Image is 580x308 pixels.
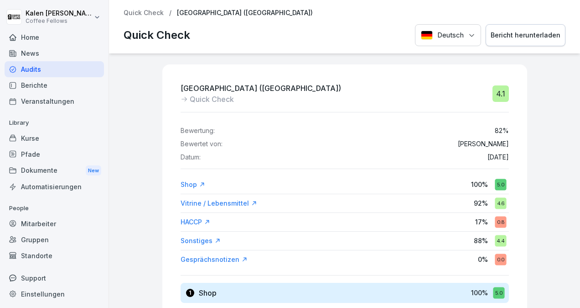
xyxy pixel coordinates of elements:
p: Datum: [181,154,201,161]
a: Gesprächsnotizen [181,255,248,264]
p: 0 % [478,255,488,264]
img: Deutsch [421,31,433,40]
div: 4.4 [495,235,506,246]
p: 92 % [474,198,488,208]
a: HACCP [181,218,210,227]
div: 1 [186,289,194,297]
p: Quick Check [124,27,190,43]
div: 5.0 [493,287,504,298]
a: Automatisierungen [5,179,104,195]
a: Einstellungen [5,286,104,302]
p: 82 % [495,127,509,135]
div: 5.0 [495,179,506,190]
p: Quick Check [190,94,234,105]
h3: Shop [199,288,217,298]
p: Kalen [PERSON_NAME] [26,10,92,17]
p: [DATE] [487,154,509,161]
a: Gruppen [5,232,104,248]
div: Bericht herunterladen [491,30,560,40]
a: Berichte [5,77,104,93]
p: 100 % [471,288,488,297]
a: Vitrine / Lebensmittel [181,199,257,208]
a: Home [5,29,104,45]
a: Kurse [5,130,104,146]
a: Veranstaltungen [5,93,104,109]
p: 17 % [475,217,488,227]
p: Library [5,116,104,130]
p: 100 % [471,180,488,189]
div: 0.8 [495,216,506,228]
button: Bericht herunterladen [486,24,565,47]
a: Audits [5,61,104,77]
div: 4.6 [495,197,506,209]
div: New [86,165,101,176]
p: People [5,201,104,216]
p: [GEOGRAPHIC_DATA] ([GEOGRAPHIC_DATA]) [181,83,341,94]
a: Sonstiges [181,236,221,245]
a: Shop [181,180,205,189]
a: DokumenteNew [5,162,104,179]
a: Pfade [5,146,104,162]
p: [GEOGRAPHIC_DATA] ([GEOGRAPHIC_DATA]) [177,9,313,17]
button: Language [415,24,481,47]
div: Support [5,270,104,286]
p: Coffee Fellows [26,18,92,24]
p: / [169,9,171,17]
p: Deutsch [437,30,464,41]
p: 88 % [474,236,488,245]
a: Standorte [5,248,104,264]
a: Quick Check [124,9,164,17]
div: 4.1 [492,85,509,102]
div: Dokumente [5,162,104,179]
p: Bewertung: [181,127,215,135]
p: [PERSON_NAME] [458,140,509,148]
a: Mitarbeiter [5,216,104,232]
a: News [5,45,104,61]
div: 0.0 [495,254,506,265]
p: Bewertet von: [181,140,223,148]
